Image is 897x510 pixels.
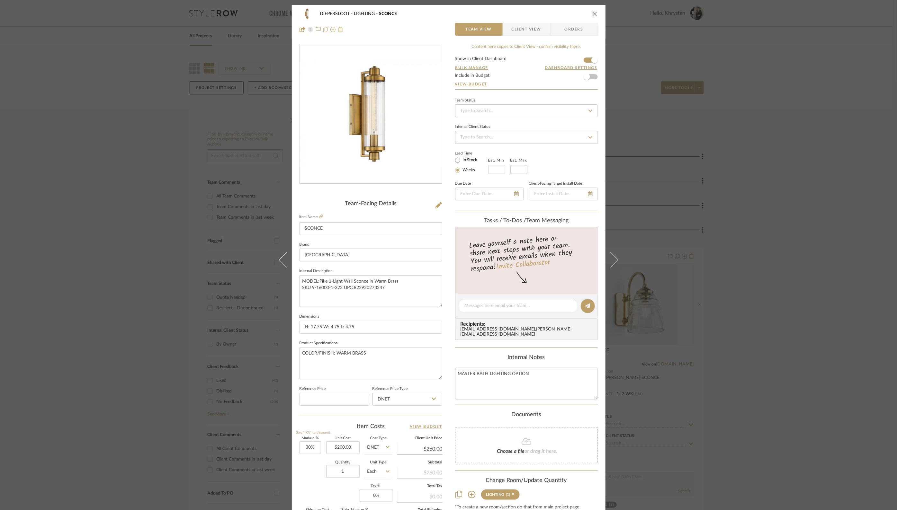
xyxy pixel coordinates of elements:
[300,437,321,440] label: Markup %
[455,131,598,144] input: Type to Search…
[461,321,595,327] span: Recipients:
[300,243,310,246] label: Brand
[455,99,476,102] div: Team Status
[397,461,443,464] label: Subtotal
[488,158,505,163] label: Est. Min
[497,449,525,454] span: Choose a file
[545,65,598,71] button: Dashboard Settings
[455,156,488,174] mat-radio-group: Select item type
[462,157,478,163] label: In Stock
[365,437,392,440] label: Cost Type
[300,7,315,20] img: 168ebc94-5505-4a7d-87e8-8be85bf3867f_48x40.jpg
[379,12,397,16] span: SCONCE
[455,82,598,87] a: View Budget
[510,158,527,163] label: Est. Max
[484,218,526,224] span: Tasks / To-Dos /
[455,125,490,128] div: Internal Client Status
[365,461,392,464] label: Unit Type
[300,214,323,220] label: Item Name
[529,182,582,185] label: Client-Facing Target Install Date
[455,354,598,361] div: Internal Notes
[300,249,442,261] input: Enter Brand
[455,477,598,484] div: Change Room/Update Quantity
[397,485,443,488] label: Total Tax
[410,423,442,430] a: View Budget
[320,12,354,16] span: DIEPERSLOOT
[372,387,408,391] label: Reference Price Type
[455,182,471,185] label: Due Date
[506,492,510,497] div: (1)
[354,12,379,16] span: LIGHTING
[486,492,505,497] div: LIGHTING
[455,505,598,510] div: *To create a new room/section do that from main project page
[455,44,598,50] div: Content here copies to Client View - confirm visibility there.
[461,327,595,337] div: [EMAIL_ADDRESS][DOMAIN_NAME] , [PERSON_NAME][EMAIL_ADDRESS][DOMAIN_NAME]
[455,217,598,224] div: team Messaging
[300,423,442,430] div: Item Costs
[338,27,343,32] img: Remove from project
[300,342,338,345] label: Product Specifications
[455,65,489,71] button: Bulk Manage
[525,449,558,454] span: or drag it here.
[455,188,524,200] input: Enter Due Date
[466,23,492,36] span: Team View
[300,61,442,167] img: 168ebc94-5505-4a7d-87e8-8be85bf3867f_436x436.jpg
[462,167,475,173] label: Weeks
[300,321,442,334] input: Enter the dimensions of this item
[326,461,360,464] label: Quantity
[397,490,443,502] div: $0.00
[360,485,392,488] label: Tax %
[512,23,541,36] span: Client View
[558,23,590,36] span: Orders
[300,315,319,318] label: Dimensions
[455,104,598,117] input: Type to Search…
[300,387,326,391] label: Reference Price
[300,222,442,235] input: Enter Item Name
[300,61,442,167] div: 0
[529,188,598,200] input: Enter Install Date
[592,11,598,17] button: close
[326,437,360,440] label: Unit Cost
[397,466,443,478] div: $260.00
[397,437,443,440] label: Client Unit Price
[300,200,442,207] div: Team-Facing Details
[495,257,550,273] a: Invite Collaborator
[455,150,488,156] label: Lead Time
[300,269,333,273] label: Internal Description
[455,411,598,418] div: Documents
[454,232,598,275] div: Leave yourself a note here or share next steps with your team. You will receive emails when they ...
